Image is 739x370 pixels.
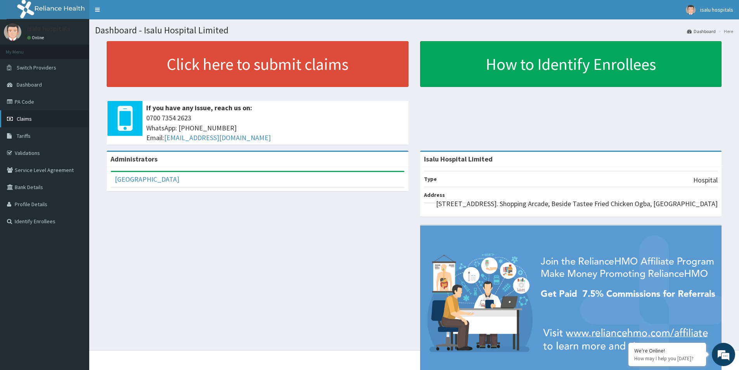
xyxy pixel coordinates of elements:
h1: Dashboard - Isalu Hospital Limited [95,25,733,35]
span: 0700 7354 2623 WhatsApp: [PHONE_NUMBER] Email: [146,113,405,143]
li: Here [717,28,733,35]
img: User Image [4,23,21,41]
a: [EMAIL_ADDRESS][DOMAIN_NAME] [164,133,271,142]
a: How to Identify Enrollees [420,41,722,87]
p: [STREET_ADDRESS]. Shopping Arcade, Beside Tastee Fried Chicken Ogba, [GEOGRAPHIC_DATA] [436,199,718,209]
b: Administrators [111,155,157,163]
b: Address [424,191,445,198]
b: Type [424,175,437,182]
b: If you have any issue, reach us on: [146,103,252,112]
span: Switch Providers [17,64,56,71]
a: Online [27,35,46,40]
div: We're Online! [634,347,700,354]
p: Hospital [693,175,718,185]
img: User Image [686,5,696,15]
span: Dashboard [17,81,42,88]
span: isalu hospitals [700,6,733,13]
p: isalu hospitals [27,25,70,32]
strong: Isalu Hospital Limited [424,155,493,163]
a: [GEOGRAPHIC_DATA] [115,175,179,184]
span: Claims [17,115,32,122]
span: Tariffs [17,132,31,139]
a: Click here to submit claims [107,41,408,87]
p: How may I help you today? [634,355,700,362]
a: Dashboard [687,28,716,35]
